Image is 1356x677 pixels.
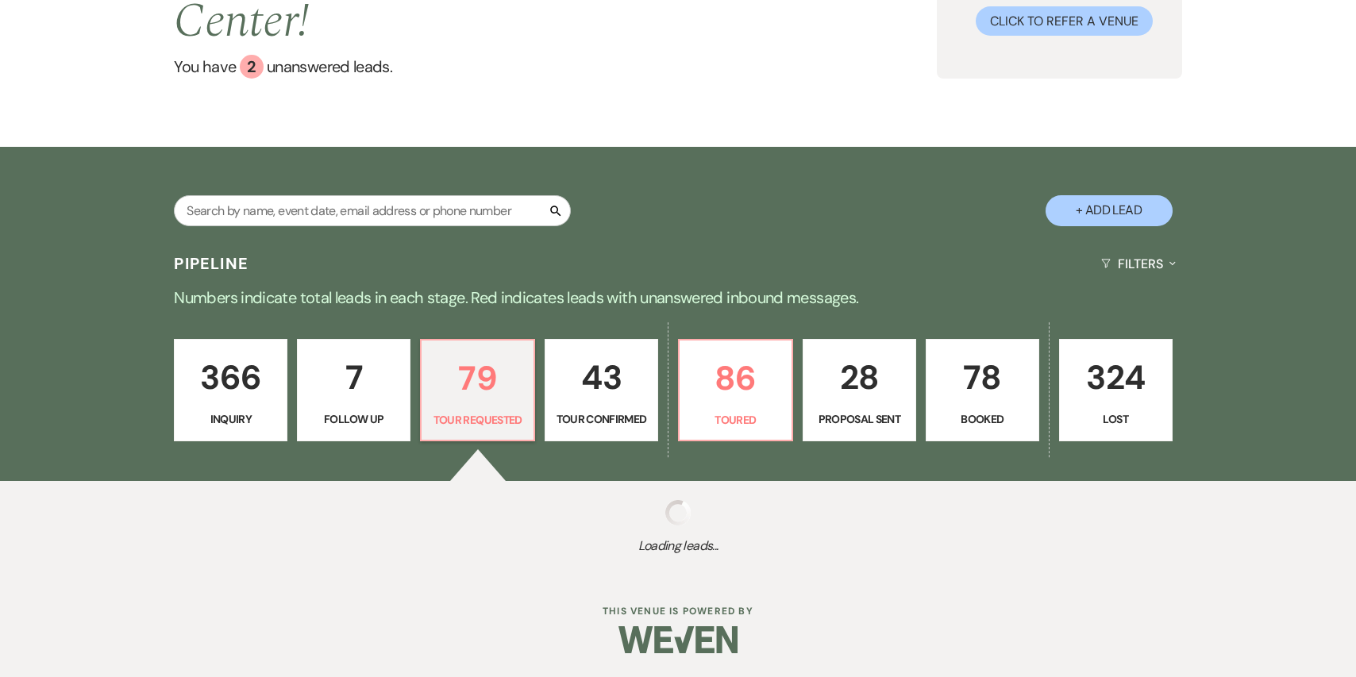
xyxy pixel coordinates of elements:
[174,195,571,226] input: Search by name, event date, email address or phone number
[926,339,1039,442] a: 78Booked
[420,339,535,442] a: 79Tour Requested
[184,410,277,428] p: Inquiry
[936,410,1029,428] p: Booked
[297,339,410,442] a: 7Follow Up
[174,339,287,442] a: 366Inquiry
[431,352,524,405] p: 79
[976,6,1153,36] button: Click to Refer a Venue
[555,410,648,428] p: Tour Confirmed
[618,612,738,667] img: Weven Logo
[67,537,1288,556] span: Loading leads...
[184,351,277,404] p: 366
[813,410,906,428] p: Proposal Sent
[813,351,906,404] p: 28
[803,339,916,442] a: 28Proposal Sent
[936,351,1029,404] p: 78
[689,411,782,429] p: Toured
[678,339,793,442] a: 86Toured
[665,500,691,525] img: loading spinner
[1059,339,1173,442] a: 324Lost
[174,55,937,79] a: You have 2 unanswered leads.
[555,351,648,404] p: 43
[307,410,400,428] p: Follow Up
[307,351,400,404] p: 7
[106,285,1250,310] p: Numbers indicate total leads in each stage. Red indicates leads with unanswered inbound messages.
[1046,195,1173,226] button: + Add Lead
[174,252,248,275] h3: Pipeline
[545,339,658,442] a: 43Tour Confirmed
[240,55,264,79] div: 2
[431,411,524,429] p: Tour Requested
[1069,351,1162,404] p: 324
[689,352,782,405] p: 86
[1069,410,1162,428] p: Lost
[1095,243,1181,285] button: Filters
